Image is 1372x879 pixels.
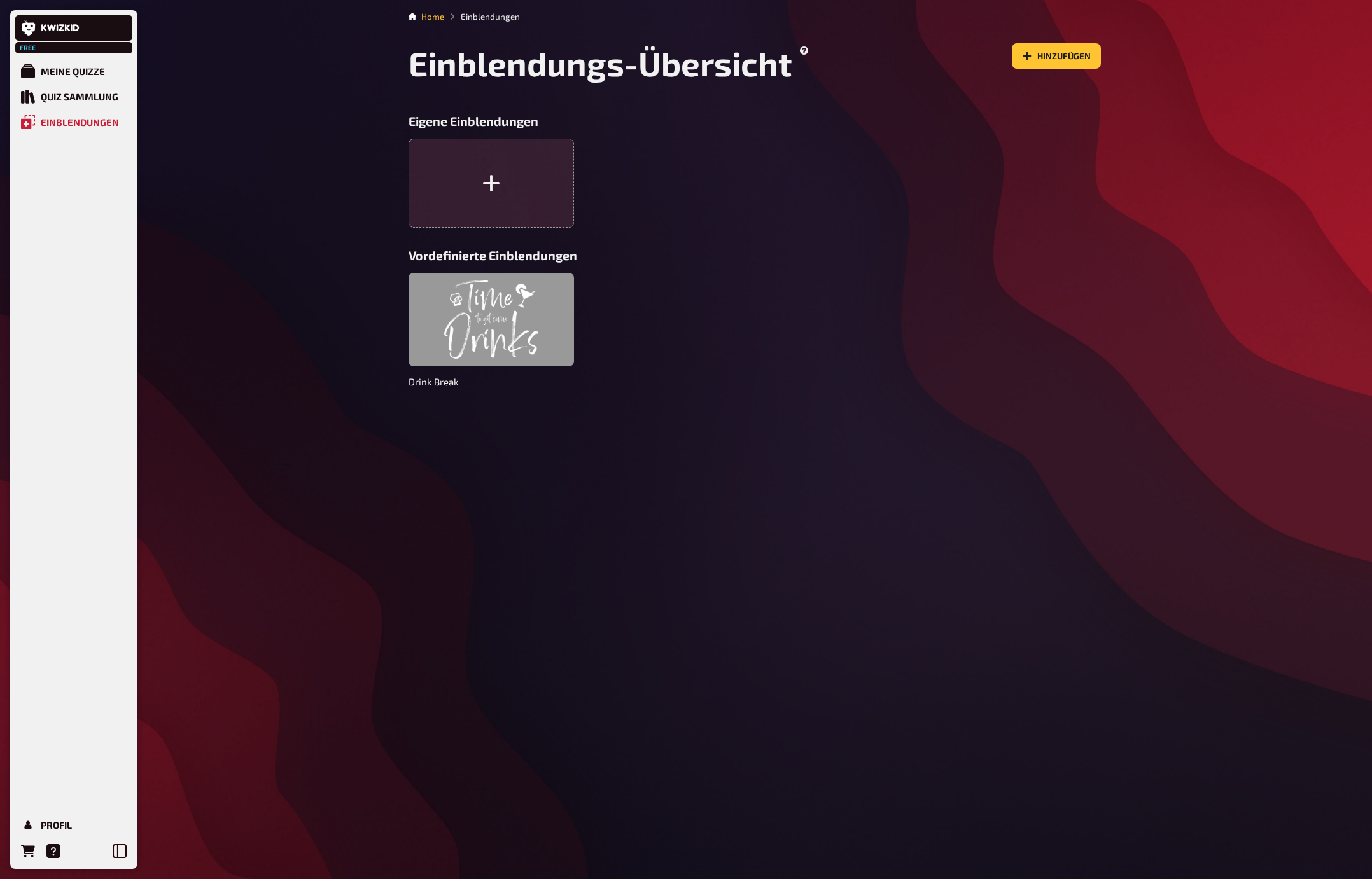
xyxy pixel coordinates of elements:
h3: Vordefinierte Einblendungen [409,248,1101,263]
h1: Einblendungs-Übersicht [409,43,811,83]
div: Profil [41,819,72,831]
span: Free [17,44,39,52]
h3: Eigene Einblendungen [409,114,1101,128]
a: Home [421,11,444,22]
div: Einblendungen [41,116,119,128]
a: Profil [15,812,132,838]
a: Meine Quizze [15,59,132,84]
a: Quiz Sammlung [15,84,132,109]
a: Bestellungen [15,838,41,864]
a: Einblendungen [15,109,132,135]
span: Drink Break [409,371,574,392]
div: Meine Quizze [41,66,105,77]
li: Home [421,10,444,23]
li: Einblendungen [444,10,520,23]
div: Drink Break [409,273,574,366]
button: Hinzufügen [1012,43,1101,69]
div: Quiz Sammlung [41,91,118,102]
a: Hilfe [41,838,66,864]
